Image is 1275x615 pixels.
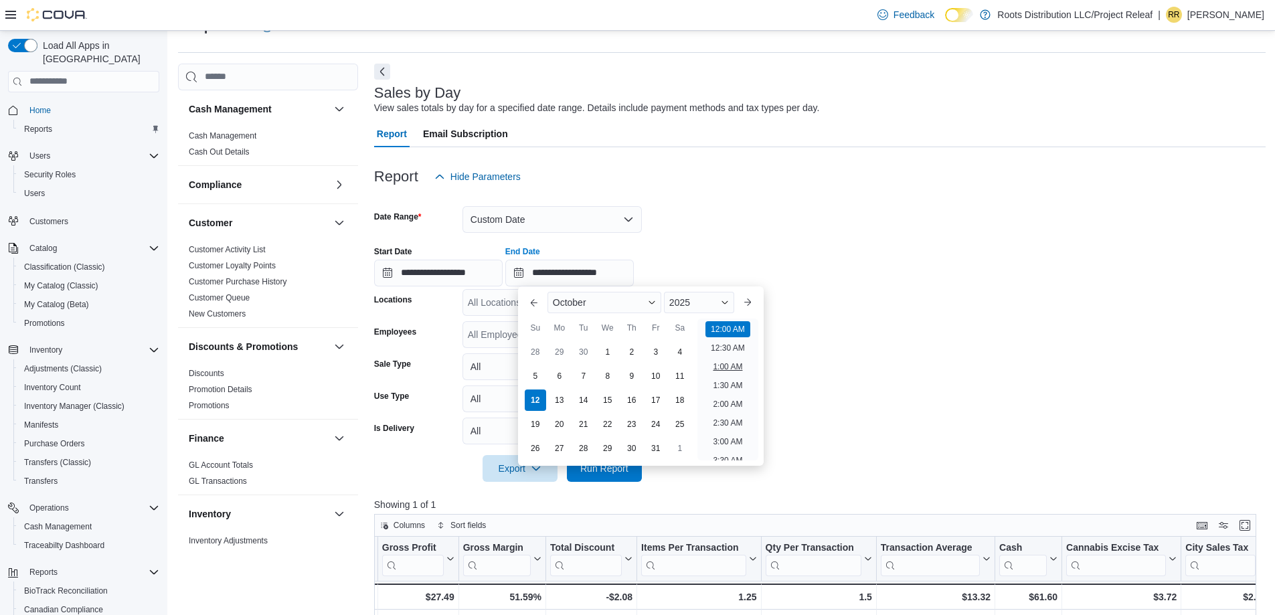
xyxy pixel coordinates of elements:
[1237,517,1253,533] button: Enter fullscreen
[27,8,87,21] img: Cova
[1185,589,1266,605] div: $2.20
[1185,542,1256,576] div: City Sales Tax
[765,589,871,605] div: 1.5
[621,341,643,363] div: day-2
[13,517,165,536] button: Cash Management
[24,401,124,412] span: Inventory Manager (Classic)
[462,589,541,605] div: 51.59%
[24,500,74,516] button: Operations
[189,551,298,562] span: Inventory by Product Historical
[597,438,618,459] div: day-29
[525,389,546,411] div: day-12
[19,379,86,396] a: Inventory Count
[645,438,667,459] div: day-31
[178,457,358,495] div: Finance
[382,542,454,576] button: Gross Profit
[24,102,56,118] a: Home
[580,462,628,475] span: Run Report
[3,147,165,165] button: Users
[597,389,618,411] div: day-15
[178,242,358,327] div: Customer
[669,317,691,339] div: Sa
[641,542,757,576] button: Items Per Transaction
[189,460,253,470] a: GL Account Totals
[24,342,68,358] button: Inventory
[462,206,642,233] button: Custom Date
[189,102,272,116] h3: Cash Management
[597,365,618,387] div: day-8
[24,476,58,487] span: Transfers
[1185,542,1256,555] div: City Sales Tax
[881,542,980,576] div: Transaction Average
[19,315,70,331] a: Promotions
[375,517,430,533] button: Columns
[705,340,750,356] li: 12:30 AM
[19,436,159,452] span: Purchase Orders
[1066,542,1177,576] button: Cannabis Excise Tax
[189,147,250,157] a: Cash Out Details
[525,438,546,459] div: day-26
[19,315,159,331] span: Promotions
[19,121,159,137] span: Reports
[621,414,643,435] div: day-23
[13,536,165,555] button: Traceabilty Dashboard
[19,537,159,553] span: Traceabilty Dashboard
[178,128,358,165] div: Cash Management
[13,184,165,203] button: Users
[29,216,68,227] span: Customers
[462,542,541,576] button: Gross Margin
[13,295,165,314] button: My Catalog (Beta)
[550,589,632,605] div: -$2.08
[697,319,758,460] ul: Time
[765,542,861,555] div: Qty Per Transaction
[377,120,407,147] span: Report
[189,216,329,230] button: Customer
[550,542,622,555] div: Total Discount
[1066,589,1177,605] div: $3.72
[19,537,110,553] a: Traceabilty Dashboard
[374,101,820,115] div: View sales totals by day for a specified date range. Details include payment methods and tax type...
[597,317,618,339] div: We
[189,261,276,270] a: Customer Loyalty Points
[669,389,691,411] div: day-18
[189,476,247,487] span: GL Transactions
[999,542,1057,576] button: Cash
[505,246,540,257] label: End Date
[189,340,298,353] h3: Discounts & Promotions
[13,359,165,378] button: Adjustments (Classic)
[19,296,159,313] span: My Catalog (Beta)
[24,212,159,229] span: Customers
[523,340,692,460] div: October, 2025
[189,368,224,379] span: Discounts
[189,401,230,410] a: Promotions
[1158,7,1161,23] p: |
[765,542,871,576] button: Qty Per Transaction
[462,418,642,444] button: All
[24,124,52,135] span: Reports
[549,438,570,459] div: day-27
[707,452,748,468] li: 3:30 AM
[523,292,545,313] button: Previous Month
[1215,517,1231,533] button: Display options
[189,309,246,319] span: New Customers
[19,583,159,599] span: BioTrack Reconciliation
[13,434,165,453] button: Purchase Orders
[189,432,329,445] button: Finance
[705,321,750,337] li: 12:00 AM
[37,39,159,66] span: Load All Apps in [GEOGRAPHIC_DATA]
[19,121,58,137] a: Reports
[491,455,549,482] span: Export
[189,432,224,445] h3: Finance
[189,507,231,521] h3: Inventory
[3,211,165,230] button: Customers
[549,317,570,339] div: Mo
[432,517,491,533] button: Sort fields
[881,589,991,605] div: $13.32
[1187,7,1264,23] p: [PERSON_NAME]
[189,216,232,230] h3: Customer
[999,589,1057,605] div: $61.60
[331,215,347,231] button: Customer
[13,453,165,472] button: Transfers (Classic)
[881,542,991,576] button: Transaction Average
